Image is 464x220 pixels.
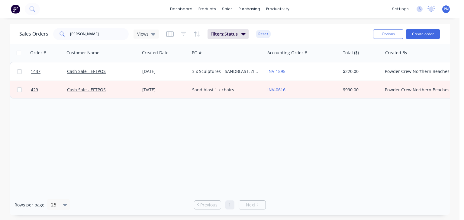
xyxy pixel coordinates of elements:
[385,87,452,93] div: Powder Crew Northern Beaches
[19,31,48,37] h1: Sales Orders
[385,68,452,74] div: Powder Crew Northern Beaches
[142,68,187,74] div: [DATE]
[208,29,249,39] button: Filters:Status
[211,31,238,37] span: Filters: Status
[30,50,46,56] div: Order #
[192,200,268,209] ul: Pagination
[14,202,44,208] span: Rows per page
[406,29,440,39] button: Create order
[31,68,40,74] span: 1437
[192,50,201,56] div: PO #
[225,200,234,209] a: Page 1 is your current page
[443,200,458,214] iframe: Intercom live chat
[192,87,259,93] div: Sand blast 1 x chairs
[66,50,99,56] div: Customer Name
[195,5,219,14] div: products
[267,50,307,56] div: Accounting Order #
[236,5,263,14] div: purchasing
[142,50,169,56] div: Created Date
[343,87,378,93] div: $990.00
[70,28,129,40] input: Search...
[343,68,378,74] div: $220.00
[200,202,217,208] span: Previous
[267,87,285,93] a: INV-0616
[31,87,38,93] span: 429
[31,81,67,99] a: 429
[167,5,195,14] a: dashboard
[142,87,187,93] div: [DATE]
[267,68,285,74] a: INV-1895
[67,68,106,74] a: Cash Sale - EFTPOS
[373,29,403,39] button: Options
[137,31,149,37] span: Views
[444,6,449,12] span: PN
[263,5,292,14] div: productivity
[385,50,407,56] div: Created By
[256,30,271,38] button: Reset
[194,202,221,208] a: Previous page
[246,202,255,208] span: Next
[192,68,259,74] div: 3 x Sculptures - SANDBLAST, ZINC PRIME + BISTRO ORANGE OR RAL2009
[67,87,106,93] a: Cash Sale - EFTPOS
[343,50,359,56] div: Total ($)
[389,5,412,14] div: settings
[31,62,67,80] a: 1437
[219,5,236,14] div: sales
[11,5,20,14] img: Factory
[239,202,266,208] a: Next page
